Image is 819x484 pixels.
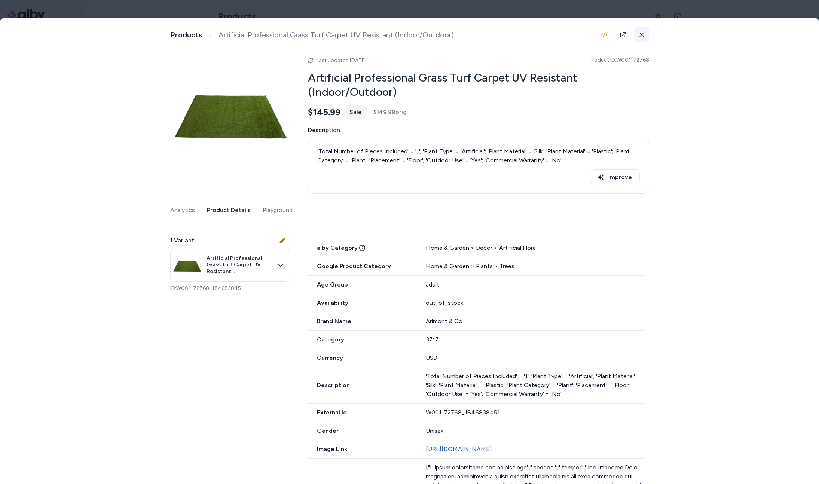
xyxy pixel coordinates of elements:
[308,317,417,326] span: Brand Name
[218,30,454,40] span: Artificial Professional Grass Turf Carpet UV Resistant (Indoor/Outdoor)
[373,108,408,117] span: $149.99 orig.
[426,262,643,271] div: Home & Garden > Plants > Trees
[426,353,643,362] div: USD
[590,169,640,185] button: Improve
[263,203,293,218] button: Playground
[170,51,290,171] img: .jpg
[426,408,643,417] div: W001172768_1846838451
[426,298,643,307] div: out_of_stock
[308,126,649,135] span: Description
[316,57,366,64] span: Last updated [DATE]
[308,335,417,344] span: Category
[343,105,367,120] div: Sale
[170,30,454,40] nav: breadcrumb
[308,243,417,252] span: alby Category
[426,243,643,252] div: Home & Garden > Decor > Artificial Flora
[170,30,202,40] a: Products
[172,250,202,280] img: .jpg
[426,426,643,435] div: Unisex
[426,372,643,399] p: 'Total Number of Pieces Included' = '1'; 'Plant Type' = 'Artificial'; 'Plant Material' = 'Silk'; ...
[308,426,417,435] span: Gender
[426,317,643,326] div: Arlmont & Co.
[207,203,251,218] button: Product Details
[207,255,273,275] span: Artificial Professional Grass Turf Carpet UV Resistant (Indoor/Outdoor)
[308,298,417,307] span: Availability
[426,335,643,344] div: 3717
[170,236,194,245] span: 1 Variant
[308,353,417,362] span: Currency
[308,71,649,99] h2: Artificial Professional Grass Turf Carpet UV Resistant (Indoor/Outdoor)
[590,56,649,64] span: Product ID: W001172768
[308,445,417,454] span: Image Link
[308,408,417,417] span: External Id
[308,262,417,271] span: Google Product Category
[308,280,417,289] span: Age Group
[170,248,290,282] button: Artificial Professional Grass Turf Carpet UV Resistant (Indoor/Outdoor)
[317,147,640,165] p: 'Total Number of Pieces Included' = '1'; 'Plant Type' = 'Artificial'; 'Plant Material' = 'Silk'; ...
[308,381,417,390] span: Description
[308,107,340,118] span: $145.99
[170,285,290,292] p: ID: W001172768_1846838451
[426,280,643,289] div: adult
[426,445,492,453] a: [URL][DOMAIN_NAME]
[170,203,195,218] button: Analytics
